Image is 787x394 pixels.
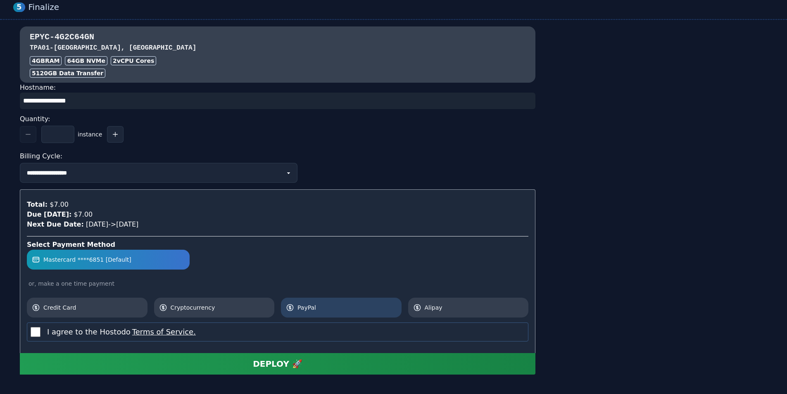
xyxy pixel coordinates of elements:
[27,220,528,229] div: [DATE] -> [DATE]
[20,112,535,126] div: Quantity:
[65,56,107,65] div: 64 GB NVMe
[27,279,528,288] div: or, make a one time payment
[13,2,25,12] div: 5
[78,130,102,138] span: instance
[30,69,105,78] div: 5120 GB Data Transfer
[47,326,196,338] label: I agree to the Hostodo
[27,210,71,220] div: Due [DATE]:
[48,200,69,210] div: $7.00
[27,240,528,250] div: Select Payment Method
[29,2,774,12] div: Finalize
[20,83,535,109] div: Hostname:
[30,31,525,43] h3: EPYC-4G2C64GN
[20,150,535,163] div: Billing Cycle:
[111,56,156,65] div: 2 vCPU Cores
[171,303,270,312] span: Cryptocurrency
[297,303,397,312] span: PayPal
[43,303,143,312] span: Credit Card
[131,327,196,336] a: Terms of Service.
[27,200,48,210] div: Total:
[30,43,525,53] h3: TPA01 - [GEOGRAPHIC_DATA], [GEOGRAPHIC_DATA]
[30,56,62,65] div: 4GB RAM
[43,256,131,264] span: Mastercard ****6851 [Default]
[71,210,93,220] div: $7.00
[253,358,302,370] div: DEPLOY 🚀
[131,326,196,338] button: I agree to the Hostodo
[425,303,524,312] span: Alipay
[27,220,84,229] div: Next Due Date:
[20,353,535,375] button: DEPLOY 🚀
